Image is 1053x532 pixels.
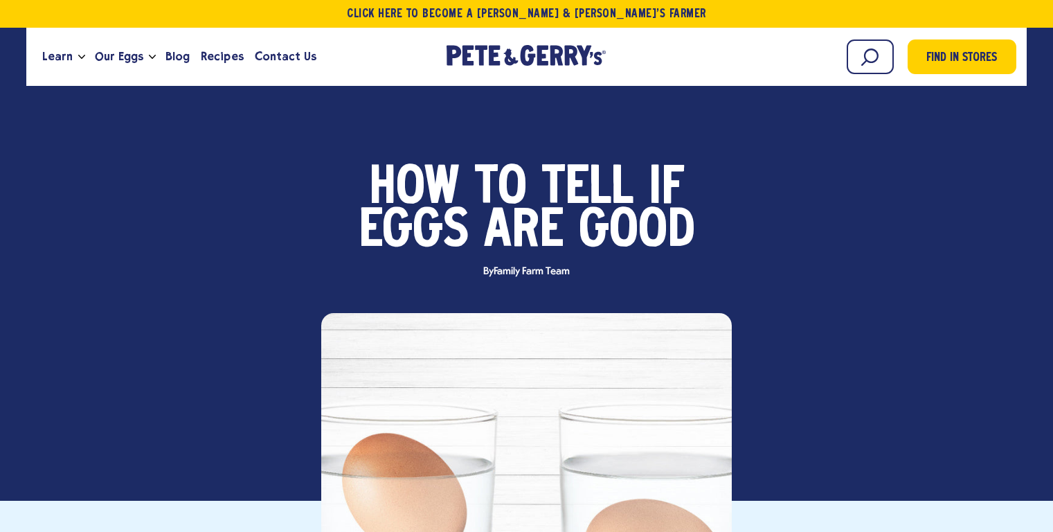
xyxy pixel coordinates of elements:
span: are [484,211,564,254]
span: By [476,267,576,277]
span: Contact Us [255,48,316,65]
a: Recipes [195,38,249,76]
span: if [649,168,685,211]
span: Family Farm Team [494,266,569,277]
a: Blog [160,38,195,76]
span: Tell [542,168,633,211]
a: Find in Stores [908,39,1016,74]
span: Our Eggs [95,48,143,65]
button: Open the dropdown menu for Learn [78,55,85,60]
span: How [369,168,460,211]
span: Recipes [201,48,243,65]
span: to [475,168,527,211]
span: Learn [42,48,73,65]
a: Learn [37,38,78,76]
input: Search [847,39,894,74]
span: Blog [165,48,190,65]
span: Find in Stores [926,49,997,68]
a: Contact Us [249,38,322,76]
a: Our Eggs [89,38,149,76]
span: Good [579,211,695,254]
button: Open the dropdown menu for Our Eggs [149,55,156,60]
span: Eggs [359,211,469,254]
